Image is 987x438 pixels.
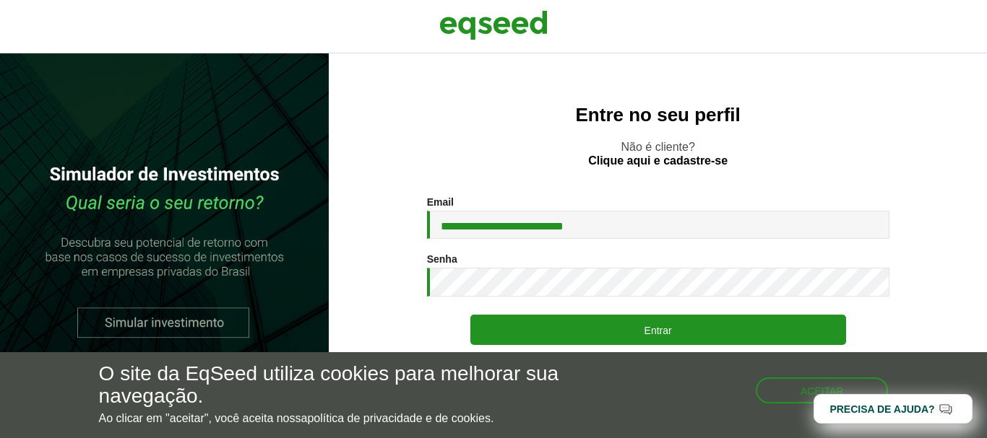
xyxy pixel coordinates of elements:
[427,254,457,264] label: Senha
[307,413,491,424] a: política de privacidade e de cookies
[99,363,573,408] h5: O site da EqSeed utiliza cookies para melhorar sua navegação.
[439,7,548,43] img: EqSeed Logo
[470,315,846,345] button: Entrar
[756,377,889,403] button: Aceitar
[99,411,573,425] p: Ao clicar em "aceitar", você aceita nossa .
[358,105,958,126] h2: Entre no seu perfil
[358,140,958,167] p: Não é cliente?
[588,155,728,167] a: Clique aqui e cadastre-se
[427,197,454,207] label: Email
